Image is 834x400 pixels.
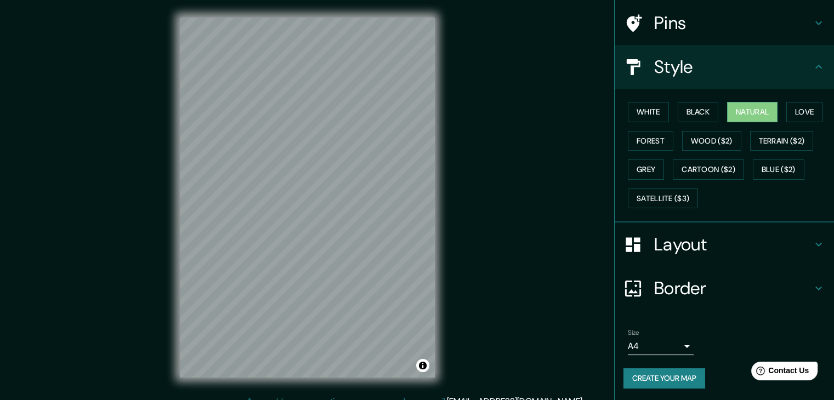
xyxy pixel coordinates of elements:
[750,131,814,151] button: Terrain ($2)
[628,159,664,180] button: Grey
[628,338,694,355] div: A4
[654,277,812,299] h4: Border
[786,102,822,122] button: Love
[678,102,719,122] button: Black
[654,12,812,34] h4: Pins
[628,188,698,209] button: Satellite ($3)
[615,266,834,310] div: Border
[673,159,744,180] button: Cartoon ($2)
[416,359,429,372] button: Toggle attribution
[628,328,639,338] label: Size
[736,357,822,388] iframe: Help widget launcher
[654,56,812,78] h4: Style
[615,222,834,266] div: Layout
[682,131,741,151] button: Wood ($2)
[628,131,673,151] button: Forest
[615,1,834,45] div: Pins
[628,102,669,122] button: White
[727,102,778,122] button: Natural
[753,159,804,180] button: Blue ($2)
[615,45,834,89] div: Style
[180,18,435,378] canvas: Map
[654,233,812,255] h4: Layout
[623,368,705,388] button: Create your map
